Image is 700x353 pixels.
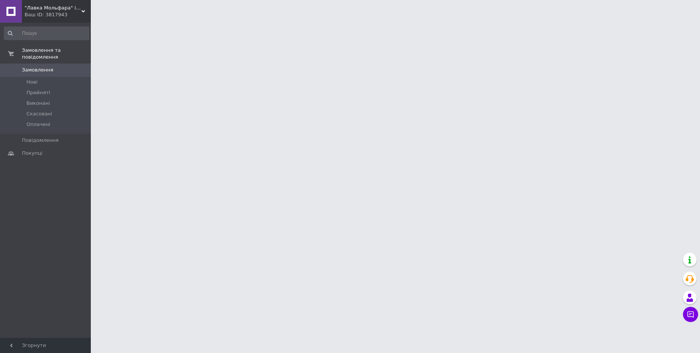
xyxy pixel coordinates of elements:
[25,11,91,18] div: Ваш ID: 3817943
[4,26,89,40] input: Пошук
[26,121,50,128] span: Оплачені
[22,67,53,73] span: Замовлення
[683,307,698,322] button: Чат з покупцем
[26,79,37,86] span: Нові
[26,100,50,107] span: Виконані
[22,47,91,61] span: Замовлення та повідомлення
[26,110,52,117] span: Скасовані
[22,150,42,157] span: Покупці
[25,5,81,11] span: "Лавка Мольфара" інтернет магазин
[26,89,50,96] span: Прийняті
[22,137,59,144] span: Повідомлення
